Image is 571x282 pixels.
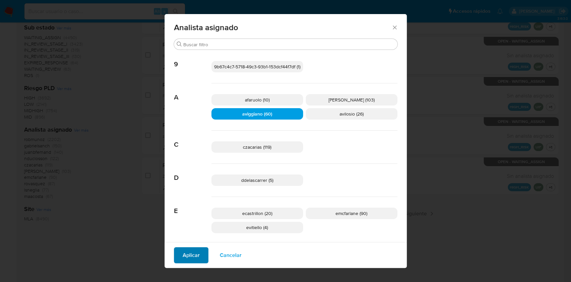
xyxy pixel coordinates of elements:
[211,94,303,105] div: afaruolo (10)
[241,177,273,184] span: ddelascarrer (5)
[211,174,303,186] div: ddelascarrer (5)
[220,248,242,263] span: Cancelar
[242,111,272,117] span: aviggiano (60)
[306,94,397,105] div: [PERSON_NAME] (103)
[211,108,303,120] div: aviggiano (60)
[174,83,211,101] span: A
[306,208,397,219] div: emcfarlane (90)
[174,247,208,263] button: Aplicar
[340,111,364,117] span: avilosio (26)
[183,42,395,48] input: Buscar filtro
[211,61,303,72] div: 9b67c4c7-5718-49c3-93b1-153dcf44f7df (1)
[174,50,211,68] span: 9
[174,23,392,31] span: Analista asignado
[211,141,303,153] div: czacarias (119)
[174,164,211,182] span: D
[391,24,397,30] button: Cerrar
[245,96,270,103] span: afaruolo (10)
[328,96,375,103] span: [PERSON_NAME] (103)
[211,222,303,233] div: evitiello (4)
[174,131,211,149] span: C
[246,224,268,231] span: evitiello (4)
[177,42,182,47] button: Buscar
[242,210,272,217] span: ecastrillon (20)
[336,210,367,217] span: emcfarlane (90)
[183,248,200,263] span: Aplicar
[243,144,271,150] span: czacarias (119)
[214,63,300,70] span: 9b67c4c7-5718-49c3-93b1-153dcf44f7df (1)
[174,197,211,215] span: E
[306,108,397,120] div: avilosio (26)
[211,247,250,263] button: Cancelar
[211,208,303,219] div: ecastrillon (20)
